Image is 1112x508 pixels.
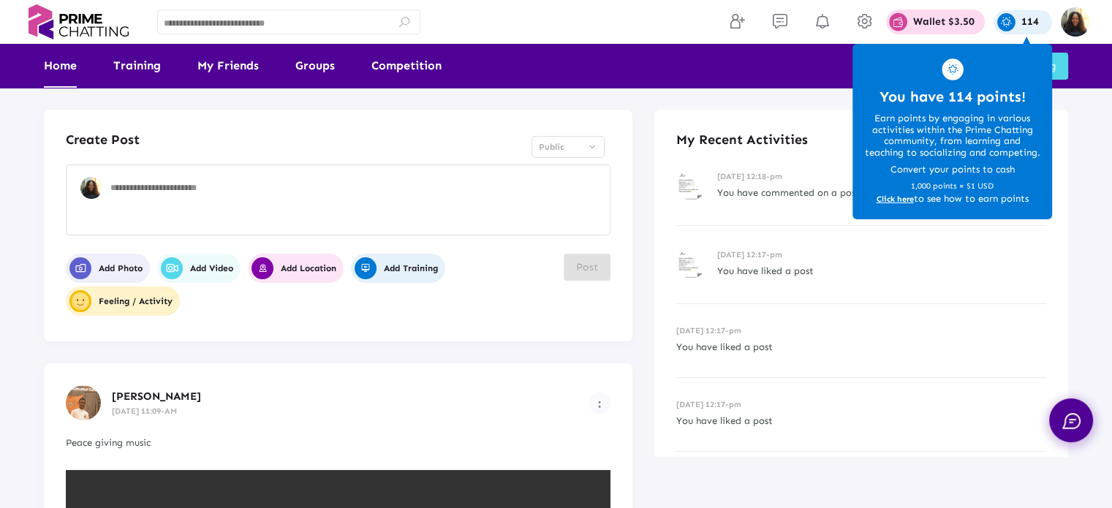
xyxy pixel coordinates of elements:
[717,172,1046,181] h6: [DATE] 12:18-pm
[295,44,335,88] a: Groups
[66,254,150,283] button: Add Photo
[66,132,140,148] h4: Create Post
[863,181,1041,192] span: 1,000 points = $1 USD
[676,326,1046,335] h6: [DATE] 12:17-pm
[112,390,201,403] span: [PERSON_NAME]
[80,177,102,199] img: user-profile
[877,194,914,205] span: Click here
[157,254,241,283] button: Add Video
[676,400,1046,409] h6: [DATE] 12:17-pm
[1021,17,1039,27] p: 114
[676,132,1046,148] h4: My Recent Activities
[717,250,1046,259] h6: [DATE] 12:17-pm
[532,136,605,158] mat-select: Select Privacy
[717,263,1046,279] p: You have liked a post
[863,113,1041,158] p: Earn points by engaging in various activities within the Prime Chatting community, from learning ...
[598,401,601,408] img: more
[1062,413,1081,429] img: chat.svg
[66,385,101,420] img: user-profile
[539,142,564,152] span: Public
[248,254,344,283] button: Add Location
[913,17,975,27] p: Wallet $3.50
[251,257,336,279] span: Add Location
[351,254,445,283] button: Add Training
[863,88,1041,105] h3: You have 114 points!
[676,339,1046,355] p: You have liked a post
[371,44,442,88] a: Competition
[112,406,589,416] h6: [DATE] 11:09-AM
[44,44,77,88] a: Home
[576,261,598,273] span: Post
[717,185,1046,201] p: You have commented on a post
[197,44,259,88] a: My Friends
[66,435,610,451] p: Peace giving music
[676,249,706,278] img: recent-activities-img
[161,257,233,279] span: Add Video
[72,292,89,310] img: user-profile
[69,290,173,312] span: Feeling / Activity
[22,4,135,39] img: logo
[113,44,161,88] a: Training
[355,257,438,279] span: Add Training
[1061,7,1090,37] img: img
[564,254,610,281] button: Post
[863,164,1041,175] p: Convert your points to cash
[589,392,610,414] button: Example icon-button with a menu
[676,413,1046,429] p: You have liked a post
[69,257,143,279] span: Add Photo
[66,287,180,316] button: user-profileFeeling / Activity
[676,171,706,200] img: recent-activities-img
[863,192,1041,205] p: to see how to earn points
